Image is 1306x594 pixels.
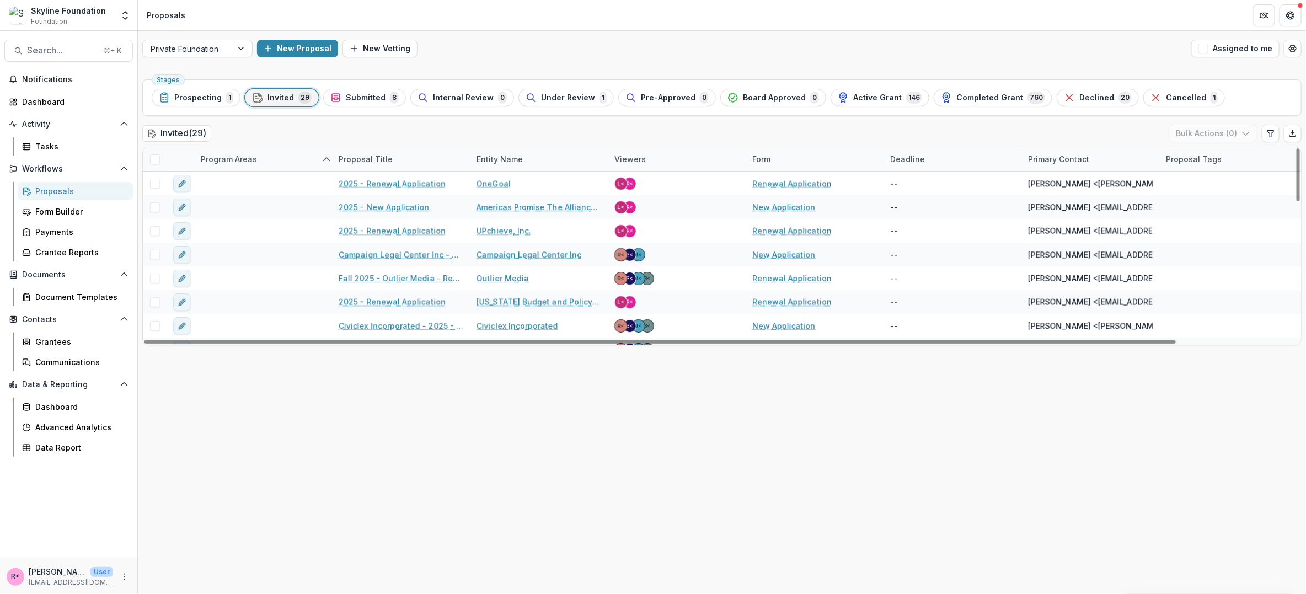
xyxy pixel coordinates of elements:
[35,421,124,433] div: Advanced Analytics
[35,185,124,197] div: Proposals
[608,147,746,171] div: Viewers
[477,178,511,189] a: OneGoal
[18,333,133,351] a: Grantees
[11,573,20,580] div: Rose Brookhouse <rose@skylinefoundation.org>
[339,272,463,284] a: Fall 2025 - Outlier Media - Renewal Application
[752,272,832,284] a: Renewal Application
[627,205,634,210] div: Raquel Donoso <raquel@skylinefoundation.org>
[152,89,240,106] button: Prospecting1
[810,92,819,104] span: 0
[35,206,124,217] div: Form Builder
[627,252,634,258] div: Eddie Whitfield <eddie@skylinefoundation.org>
[752,178,832,189] a: Renewal Application
[627,181,634,186] div: Raquel Donoso <raquel@skylinefoundation.org>
[541,93,595,103] span: Under Review
[746,153,777,165] div: Form
[1021,147,1159,171] div: Primary Contact
[635,252,643,258] div: Jenny Montoya <jenny@skylinefoundation.org>
[1159,147,1297,171] div: Proposal Tags
[35,247,124,258] div: Grantee Reports
[174,93,222,103] span: Prospecting
[853,93,902,103] span: Active Grant
[608,153,652,165] div: Viewers
[173,293,191,311] button: edit
[35,141,124,152] div: Tasks
[35,401,124,413] div: Dashboard
[323,89,406,106] button: Submitted8
[22,75,129,84] span: Notifications
[173,199,191,216] button: edit
[101,45,124,57] div: ⌘ + K
[752,296,832,308] a: Renewal Application
[257,40,338,57] button: New Proposal
[1169,125,1257,142] button: Bulk Actions (0)
[635,276,643,281] div: Jenny Montoya <jenny@skylinefoundation.org>
[1027,92,1045,104] span: 760
[934,89,1052,106] button: Completed Grant760
[332,147,470,171] div: Proposal Title
[618,89,716,106] button: Pre-Approved0
[410,89,514,106] button: Internal Review0
[18,243,133,261] a: Grantee Reports
[433,93,494,103] span: Internal Review
[618,276,625,281] div: Rose Brookhouse <rose@skylinefoundation.org> <rose@skylinefoundation.org>
[1118,92,1132,104] span: 20
[890,296,898,308] div: --
[4,40,133,62] button: Search...
[35,291,124,303] div: Document Templates
[194,147,332,171] div: Program Areas
[1284,40,1302,57] button: Open table manager
[890,249,898,260] div: --
[641,93,695,103] span: Pre-Approved
[35,356,124,368] div: Communications
[477,272,529,284] a: Outlier Media
[173,246,191,264] button: edit
[884,147,1021,171] div: Deadline
[339,296,446,308] a: 2025 - Renewal Application
[339,178,446,189] a: 2025 - Renewal Application
[22,380,115,389] span: Data & Reporting
[298,92,312,104] span: 29
[90,567,113,577] p: User
[173,175,191,192] button: edit
[743,93,806,103] span: Board Approved
[752,201,816,213] a: New Application
[884,153,932,165] div: Deadline
[194,153,264,165] div: Program Areas
[9,7,26,24] img: Skyline Foundation
[644,276,651,281] div: Bettina Chang <bettina@skylinefoundation.org>
[644,323,651,329] div: Bettina Chang <bettina@skylinefoundation.org>
[390,92,399,104] span: 8
[956,93,1023,103] span: Completed Grant
[831,89,929,106] button: Active Grant146
[4,71,133,88] button: Notifications
[618,323,625,329] div: Rose Brookhouse <rose@skylinefoundation.org> <rose@skylinefoundation.org>
[470,153,529,165] div: Entity Name
[117,570,131,584] button: More
[1280,4,1302,26] button: Get Help
[173,317,191,335] button: edit
[18,438,133,457] a: Data Report
[18,418,133,436] a: Advanced Analytics
[470,147,608,171] div: Entity Name
[4,93,133,111] a: Dashboard
[618,181,625,186] div: Lisa Dinh <lisa@skylinefoundation.org>
[339,225,446,237] a: 2025 - Renewal Application
[627,228,634,234] div: Raquel Donoso <raquel@skylinefoundation.org>
[18,137,133,156] a: Tasks
[890,178,898,189] div: --
[18,398,133,416] a: Dashboard
[18,353,133,371] a: Communications
[477,225,531,237] a: UPchieve, Inc.
[627,276,634,281] div: Eddie Whitfield <eddie@skylinefoundation.org>
[142,7,190,23] nav: breadcrumb
[1284,125,1302,142] button: Export table data
[117,4,133,26] button: Open entity switcher
[346,93,386,103] span: Submitted
[18,288,133,306] a: Document Templates
[4,311,133,328] button: Open Contacts
[22,96,124,108] div: Dashboard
